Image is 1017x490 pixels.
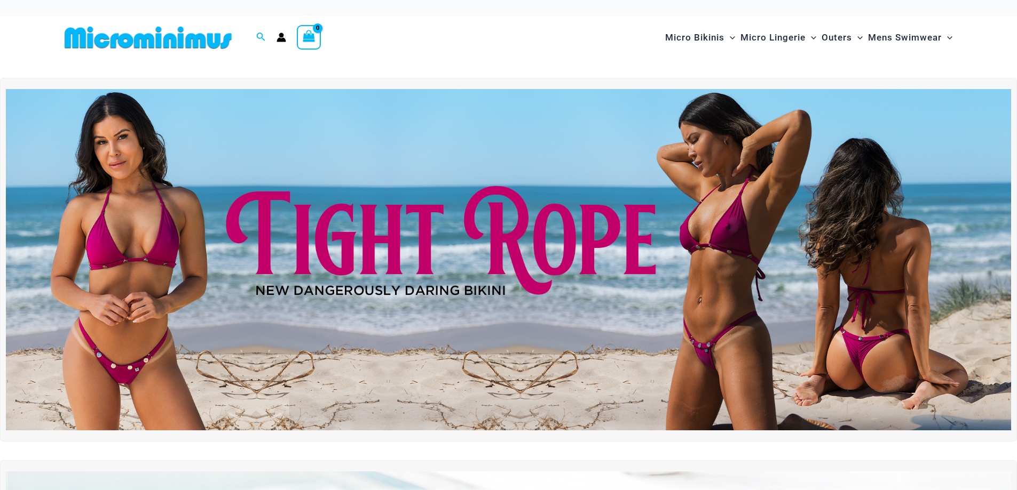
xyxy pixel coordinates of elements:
[297,25,321,50] a: View Shopping Cart, empty
[868,24,942,51] span: Mens Swimwear
[865,21,955,54] a: Mens SwimwearMenu ToggleMenu Toggle
[60,26,236,50] img: MM SHOP LOGO FLAT
[277,33,286,42] a: Account icon link
[942,24,952,51] span: Menu Toggle
[740,24,806,51] span: Micro Lingerie
[819,21,865,54] a: OutersMenu ToggleMenu Toggle
[6,89,1011,430] img: Tight Rope Pink Bikini
[822,24,852,51] span: Outers
[665,24,724,51] span: Micro Bikinis
[852,24,863,51] span: Menu Toggle
[738,21,819,54] a: Micro LingerieMenu ToggleMenu Toggle
[724,24,735,51] span: Menu Toggle
[806,24,816,51] span: Menu Toggle
[663,21,738,54] a: Micro BikinisMenu ToggleMenu Toggle
[661,20,957,55] nav: Site Navigation
[256,31,266,44] a: Search icon link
